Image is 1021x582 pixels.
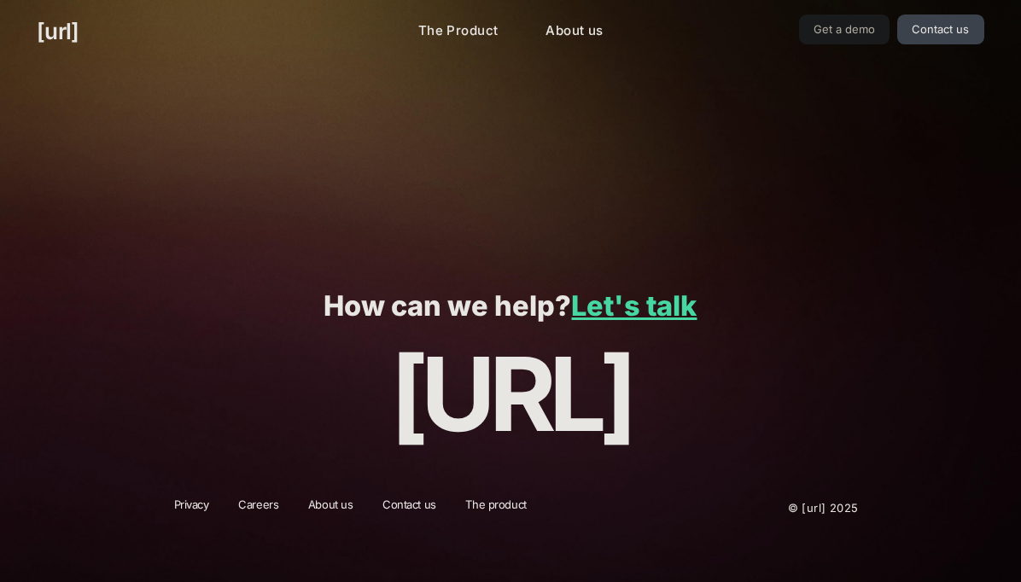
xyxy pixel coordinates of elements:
[37,337,983,452] p: [URL]
[227,497,289,519] a: Careers
[405,15,512,48] a: The Product
[454,497,537,519] a: The product
[532,15,616,48] a: About us
[685,497,859,519] p: © [URL] 2025
[297,497,365,519] a: About us
[37,15,79,48] a: [URL]
[799,15,890,44] a: Get a demo
[897,15,984,44] a: Contact us
[37,291,983,323] p: How can we help?
[163,497,220,519] a: Privacy
[371,497,447,519] a: Contact us
[571,289,697,323] a: Let's talk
